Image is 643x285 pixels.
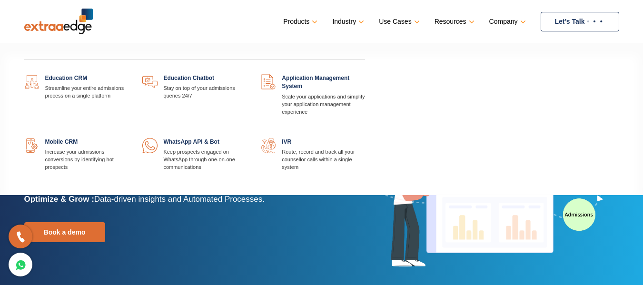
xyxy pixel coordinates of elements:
[94,195,265,204] span: Data-driven insights and Automated Processes.
[24,222,105,242] a: Book a demo
[489,15,524,29] a: Company
[283,15,316,29] a: Products
[379,15,417,29] a: Use Cases
[24,195,94,204] b: Optimize & Grow :
[435,15,473,29] a: Resources
[541,12,619,31] a: Let’s Talk
[332,15,362,29] a: Industry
